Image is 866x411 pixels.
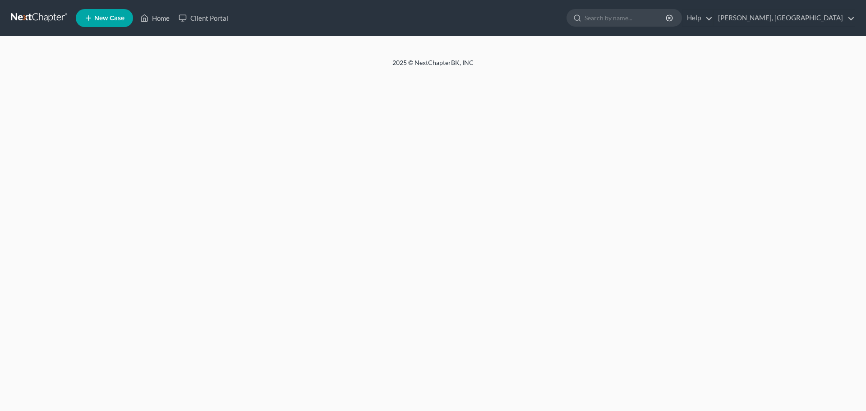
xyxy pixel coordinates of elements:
input: Search by name... [585,9,667,26]
div: 2025 © NextChapterBK, INC [176,58,690,74]
a: Help [682,10,713,26]
span: New Case [94,15,124,22]
a: Home [136,10,174,26]
a: Client Portal [174,10,233,26]
a: [PERSON_NAME], [GEOGRAPHIC_DATA] [714,10,855,26]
